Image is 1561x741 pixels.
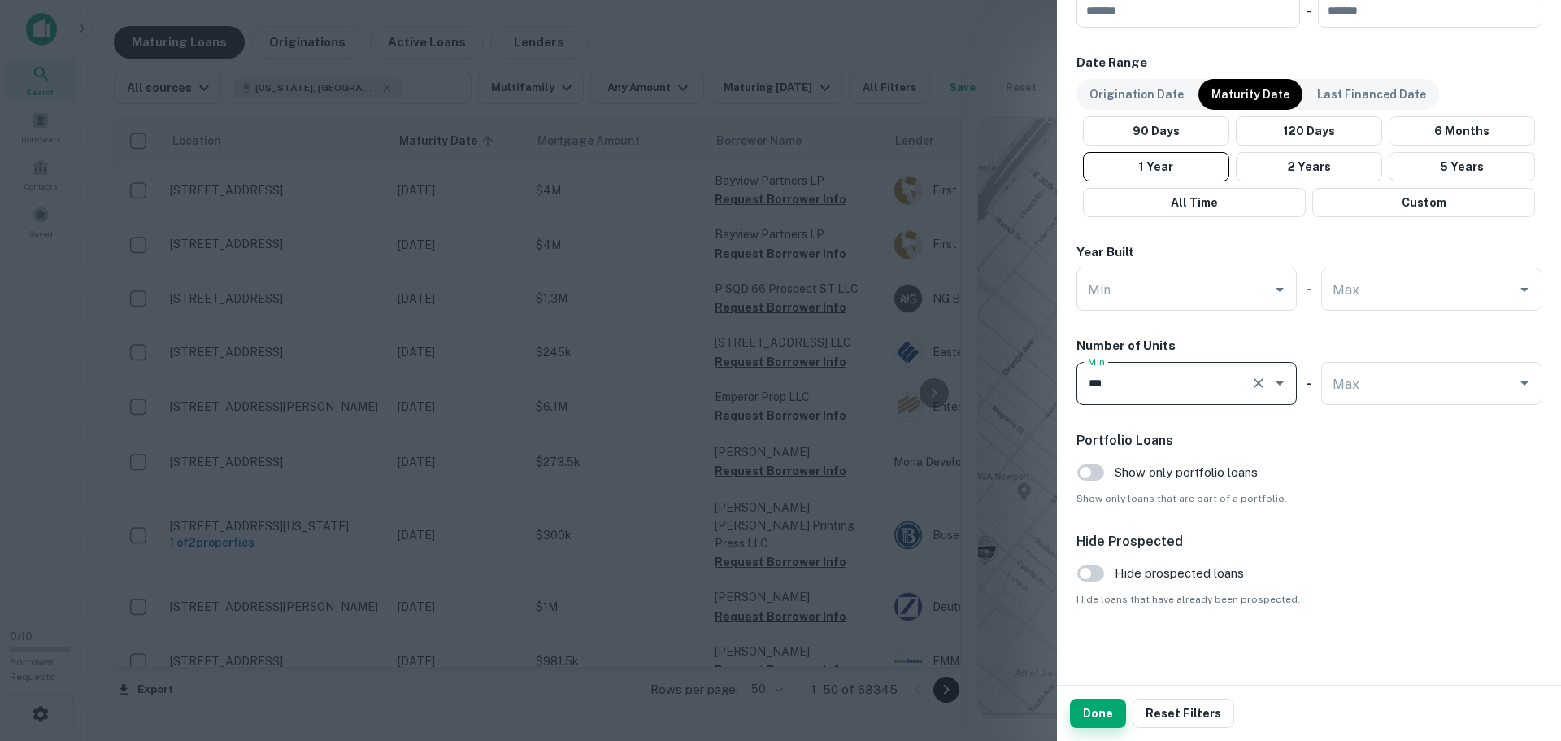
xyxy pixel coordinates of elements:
[1389,152,1535,181] button: 5 Years
[1083,188,1306,217] button: All Time
[1513,278,1536,301] button: Open
[1089,85,1184,103] p: Origination Date
[1513,372,1536,394] button: Open
[1389,116,1535,146] button: 6 Months
[1076,243,1134,262] h6: Year Built
[1076,337,1176,355] h6: Number of Units
[1268,278,1291,301] button: Open
[1268,372,1291,394] button: Open
[1133,699,1234,728] button: Reset Filters
[1076,491,1541,506] span: Show only loans that are part of a portfolio.
[1083,152,1229,181] button: 1 Year
[1236,152,1382,181] button: 2 Years
[1088,355,1105,368] label: Min
[1247,372,1270,394] button: Clear
[1076,54,1541,72] h6: Date Range
[1211,85,1289,103] p: Maturity Date
[1317,85,1426,103] p: Last Financed Date
[1115,564,1244,583] span: Hide prospected loans
[1312,188,1535,217] button: Custom
[1076,592,1541,607] span: Hide loans that have already been prospected.
[1076,532,1541,551] h6: Hide Prospected
[1076,431,1541,451] h6: Portfolio Loans
[1480,611,1561,689] iframe: Chat Widget
[1083,116,1229,146] button: 90 Days
[1236,116,1382,146] button: 120 Days
[1307,280,1311,299] h6: -
[1115,463,1258,482] span: Show only portfolio loans
[1070,699,1126,728] button: Done
[1307,374,1311,393] h6: -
